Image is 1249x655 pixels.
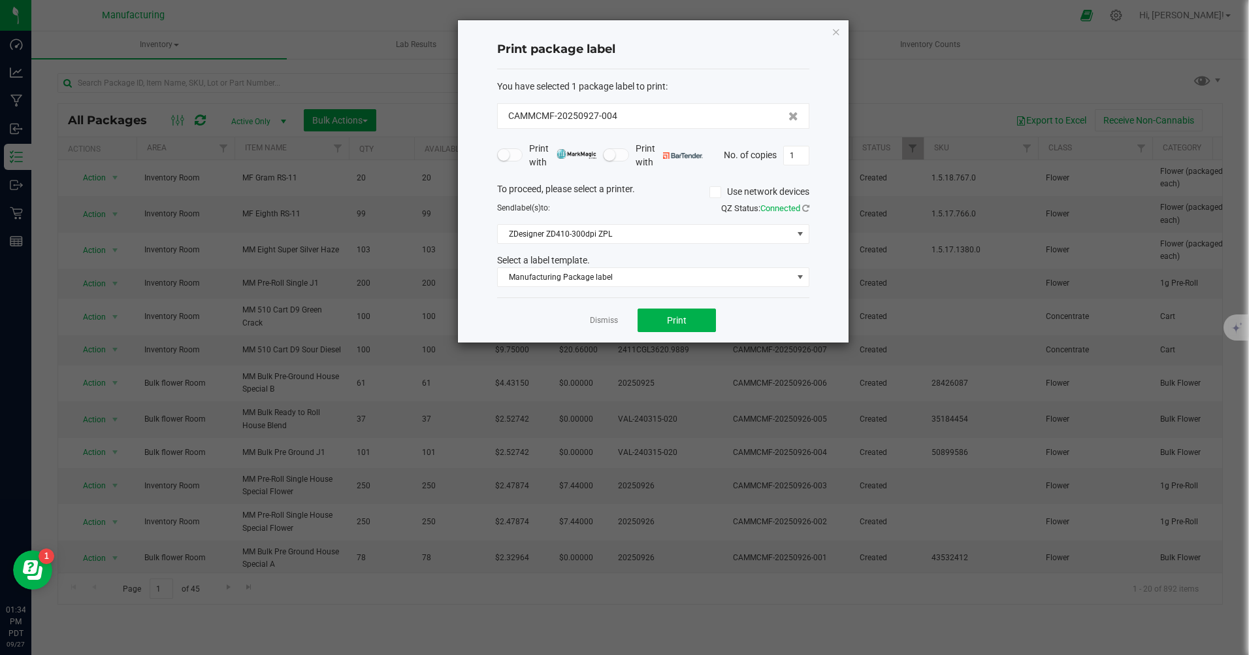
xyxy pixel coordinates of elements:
[590,315,618,326] a: Dismiss
[760,203,800,213] span: Connected
[498,268,792,286] span: Manufacturing Package label
[497,81,666,92] span: You have selected 1 package label to print
[487,182,819,202] div: To proceed, please select a printer.
[724,149,777,160] span: No. of copies
[636,142,703,169] span: Print with
[497,203,550,212] span: Send to:
[529,142,596,169] span: Print with
[13,550,52,590] iframe: Resource center
[721,203,809,213] span: QZ Status:
[497,80,809,93] div: :
[498,225,792,243] span: ZDesigner ZD410-300dpi ZPL
[667,315,687,326] span: Print
[508,109,617,123] span: CAMMCMF-20250927-004
[638,309,716,332] button: Print
[515,203,541,212] span: label(s)
[497,41,809,58] h4: Print package label
[487,254,819,267] div: Select a label template.
[39,548,54,564] iframe: Resource center unread badge
[557,149,596,159] img: mark_magic_cybra.png
[663,152,703,159] img: bartender.png
[709,185,809,199] label: Use network devices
